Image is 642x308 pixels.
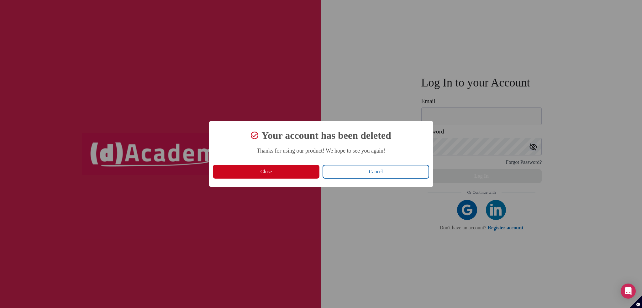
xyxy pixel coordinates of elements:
[621,284,636,299] div: Open Intercom Messenger
[219,129,423,141] div: Your account has been deleted
[323,165,429,179] button: Cancel
[251,132,258,139] img: successDel.8eac924c.png
[213,165,319,179] button: Close
[209,142,433,157] div: Thanks for using our product! We hope to see you again!
[629,295,642,308] button: Set cookie preferences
